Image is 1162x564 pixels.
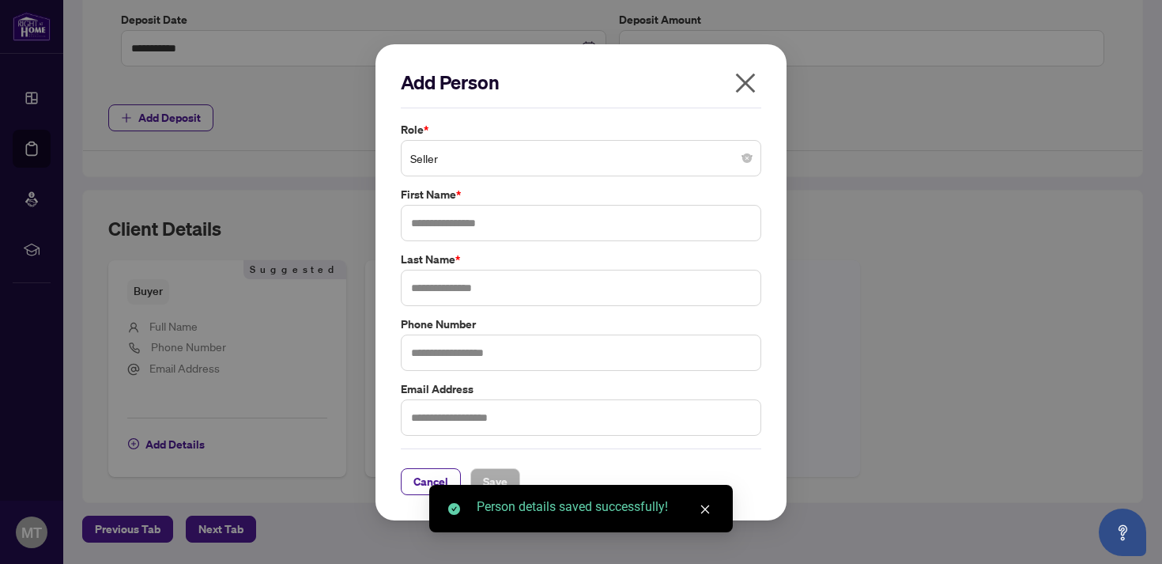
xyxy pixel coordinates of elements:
[1099,509,1146,556] button: Open asap
[696,501,714,518] a: Close
[401,70,761,95] h2: Add Person
[700,504,711,515] span: close
[401,186,761,203] label: First Name
[401,251,761,268] label: Last Name
[410,143,752,173] span: Seller
[401,315,761,332] label: Phone Number
[470,467,520,494] button: Save
[401,380,761,397] label: Email Address
[733,70,758,96] span: close
[477,498,714,517] div: Person details saved successfully!
[448,503,460,515] span: check-circle
[401,467,461,494] button: Cancel
[742,153,752,163] span: close-circle
[401,121,761,138] label: Role
[413,468,448,494] span: Cancel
